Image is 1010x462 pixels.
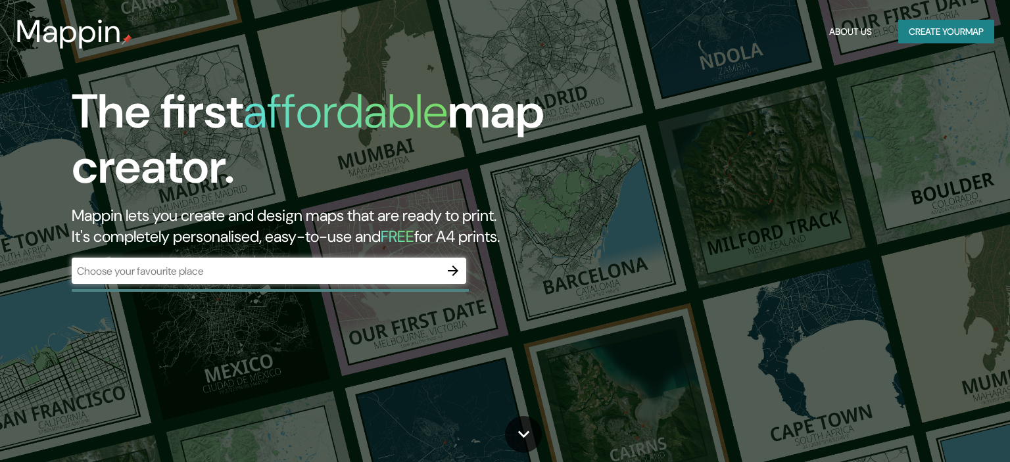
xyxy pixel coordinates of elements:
[72,264,440,279] input: Choose your favourite place
[16,13,122,50] h3: Mappin
[243,81,448,142] h1: affordable
[381,226,414,246] h5: FREE
[72,205,577,247] h2: Mappin lets you create and design maps that are ready to print. It's completely personalised, eas...
[122,34,132,45] img: mappin-pin
[824,20,877,44] button: About Us
[72,84,577,205] h1: The first map creator.
[898,20,994,44] button: Create yourmap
